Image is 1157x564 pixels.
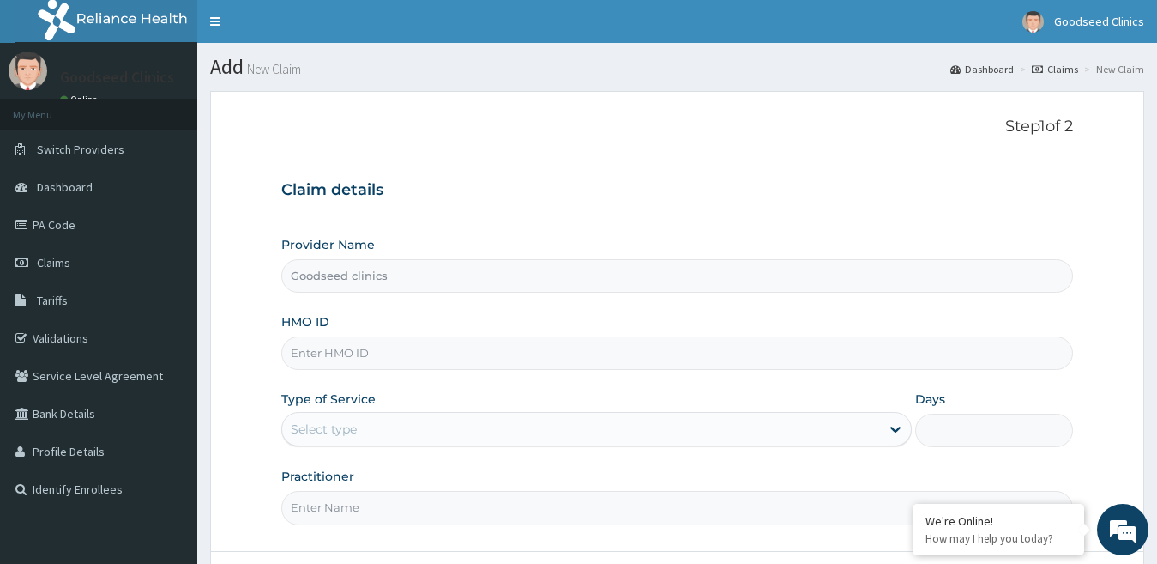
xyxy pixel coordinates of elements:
[1054,14,1144,29] span: Goodseed Clinics
[1022,11,1044,33] img: User Image
[925,513,1071,529] div: We're Online!
[281,313,329,331] label: HMO ID
[37,142,124,157] span: Switch Providers
[60,70,174,85] p: Goodseed Clinics
[281,118,1074,136] p: Step 1 of 2
[210,56,1144,78] h1: Add
[60,94,101,106] a: Online
[9,52,47,90] img: User Image
[291,421,357,438] div: Select type
[281,468,354,485] label: Practitioner
[37,293,68,308] span: Tariffs
[281,236,375,253] label: Provider Name
[281,181,1074,200] h3: Claim details
[1080,62,1144,76] li: New Claim
[925,531,1071,546] p: How may I help you today?
[244,63,301,76] small: New Claim
[915,391,945,408] label: Days
[1032,62,1078,76] a: Claims
[281,391,376,408] label: Type of Service
[37,179,93,195] span: Dashboard
[37,255,70,270] span: Claims
[281,337,1074,370] input: Enter HMO ID
[950,62,1014,76] a: Dashboard
[281,491,1074,525] input: Enter Name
